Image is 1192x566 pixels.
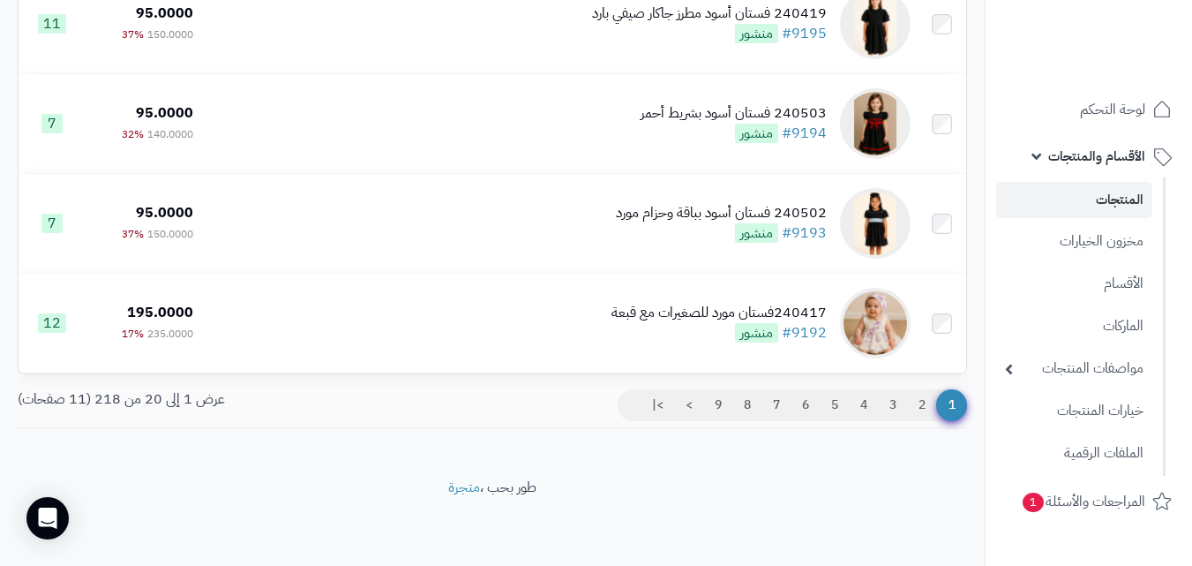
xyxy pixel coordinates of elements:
span: المراجعات والأسئلة [1021,489,1145,514]
span: 37% [122,26,144,42]
span: 150.0000 [147,226,193,242]
a: خيارات المنتجات [996,392,1152,430]
a: مواصفات المنتجات [996,350,1152,388]
a: الأقسام [996,265,1152,303]
a: #9192 [782,322,827,343]
span: 95.0000 [136,3,193,24]
a: 9 [703,389,733,421]
a: الملفات الرقمية [996,434,1152,472]
span: 1 [1023,493,1044,512]
a: 4 [849,389,879,421]
a: 8 [732,389,762,421]
a: >| [641,389,675,421]
span: 150.0000 [147,26,193,42]
a: > [674,389,704,421]
a: الماركات [996,307,1152,345]
a: المنتجات [996,182,1152,218]
span: 17% [122,326,144,342]
a: 7 [761,389,791,421]
div: Open Intercom Messenger [26,497,69,540]
a: مخزون الخيارات [996,223,1152,260]
span: 12 [38,313,66,333]
div: 240502 فستان أسود بباقة وحزام مورد [616,203,827,223]
span: منشور [735,323,778,343]
img: 240417فستان مورد للصغيرات مع قبعة [840,288,911,358]
span: منشور [735,24,778,43]
div: 240503 فستان أسود بشريط أحمر [641,103,827,124]
a: #9194 [782,123,827,144]
span: 7 [41,214,63,233]
span: 95.0000 [136,202,193,223]
span: 195.0000 [127,302,193,323]
a: متجرة [448,477,480,498]
span: منشور [735,223,778,243]
a: 6 [791,389,821,421]
div: 240417فستان مورد للصغيرات مع قبعة [611,303,827,323]
a: 2 [907,389,937,421]
span: 7 [41,114,63,133]
a: #9193 [782,223,827,244]
span: 235.0000 [147,326,193,342]
div: 240419 فستان أسود مطرز جاكار صيفي بارد [592,4,827,24]
span: 1 [936,389,967,421]
img: 240502 فستان أسود بباقة وحزام مورد [840,188,911,259]
span: الأقسام والمنتجات [1048,144,1145,169]
span: 11 [38,14,66,34]
img: logo-2.png [1072,45,1175,82]
a: المراجعات والأسئلة1 [996,480,1181,523]
span: منشور [735,124,778,143]
a: 3 [878,389,908,421]
img: 240503 فستان أسود بشريط أحمر [840,88,911,159]
span: 140.0000 [147,126,193,142]
a: #9195 [782,23,827,44]
div: عرض 1 إلى 20 من 218 (11 صفحات) [4,389,492,410]
span: 32% [122,126,144,142]
a: 5 [820,389,850,421]
a: لوحة التحكم [996,88,1181,131]
span: 95.0000 [136,102,193,124]
span: 37% [122,226,144,242]
span: لوحة التحكم [1080,97,1145,122]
